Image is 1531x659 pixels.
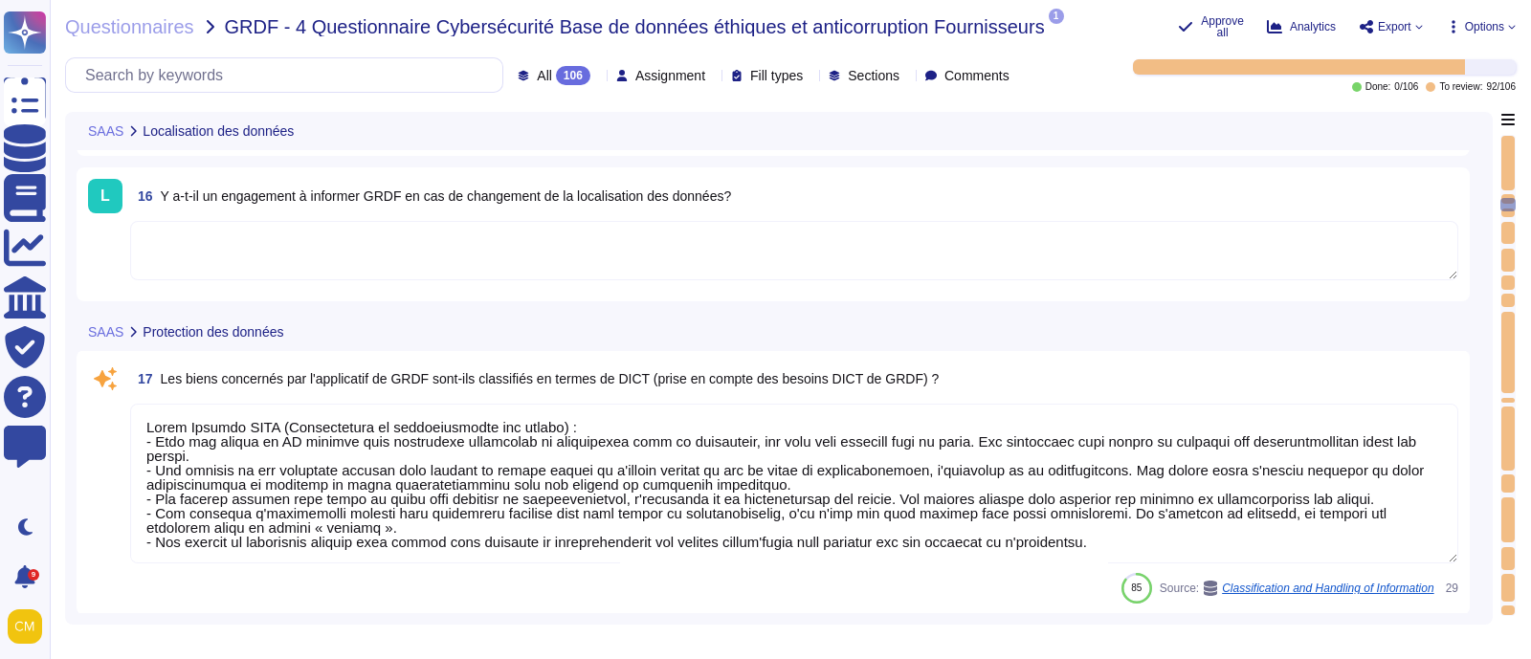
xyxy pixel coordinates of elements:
div: 9 [28,569,39,581]
textarea: Lorem Ipsumdo SITA (Consectetura el seddoeiusmodte inc utlabo) : - Etdo mag aliqua en AD minimve ... [130,404,1458,563]
div: L [88,179,122,213]
span: 1 [1049,9,1064,24]
input: Search by keywords [76,58,502,92]
button: user [4,605,55,648]
span: Les biens concernés par l'applicatif de GRDF sont-ils classifiés en termes de DICT (prise en comp... [161,371,940,386]
span: Done: [1365,82,1391,92]
button: Approve all [1178,15,1244,38]
span: 92 / 106 [1486,82,1516,92]
span: SAAS [88,124,123,138]
span: All [537,69,552,82]
span: To review: [1439,82,1482,92]
span: Options [1465,21,1504,33]
span: Assignment [635,69,705,82]
span: Y a-t-il un engagement à informer GRDF en cas de changement de la localisation des données? [161,188,732,204]
span: Sections [848,69,899,82]
span: 17 [130,372,153,385]
span: Export [1378,21,1411,33]
span: 85 [1131,582,1142,593]
span: Classification and Handling of Information [1222,582,1433,594]
span: Questionnaires [65,17,194,36]
button: Analytics [1267,19,1336,34]
span: GRDF - 4 Questionnaire Cybersécurité Base de données éthiques et anticorruption Fournisseurs [225,17,1045,36]
span: Source: [1160,581,1434,596]
img: user [8,609,42,644]
span: Analytics [1290,21,1336,33]
span: Approve all [1201,15,1244,38]
span: Fill types [750,69,803,82]
span: Comments [944,69,1010,82]
span: Protection des données [143,325,283,339]
div: 106 [556,66,590,85]
span: 16 [130,189,153,203]
span: Localisation des données [143,124,294,138]
span: SAAS [88,325,123,339]
span: 0 / 106 [1394,82,1418,92]
span: 29 [1442,582,1458,594]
